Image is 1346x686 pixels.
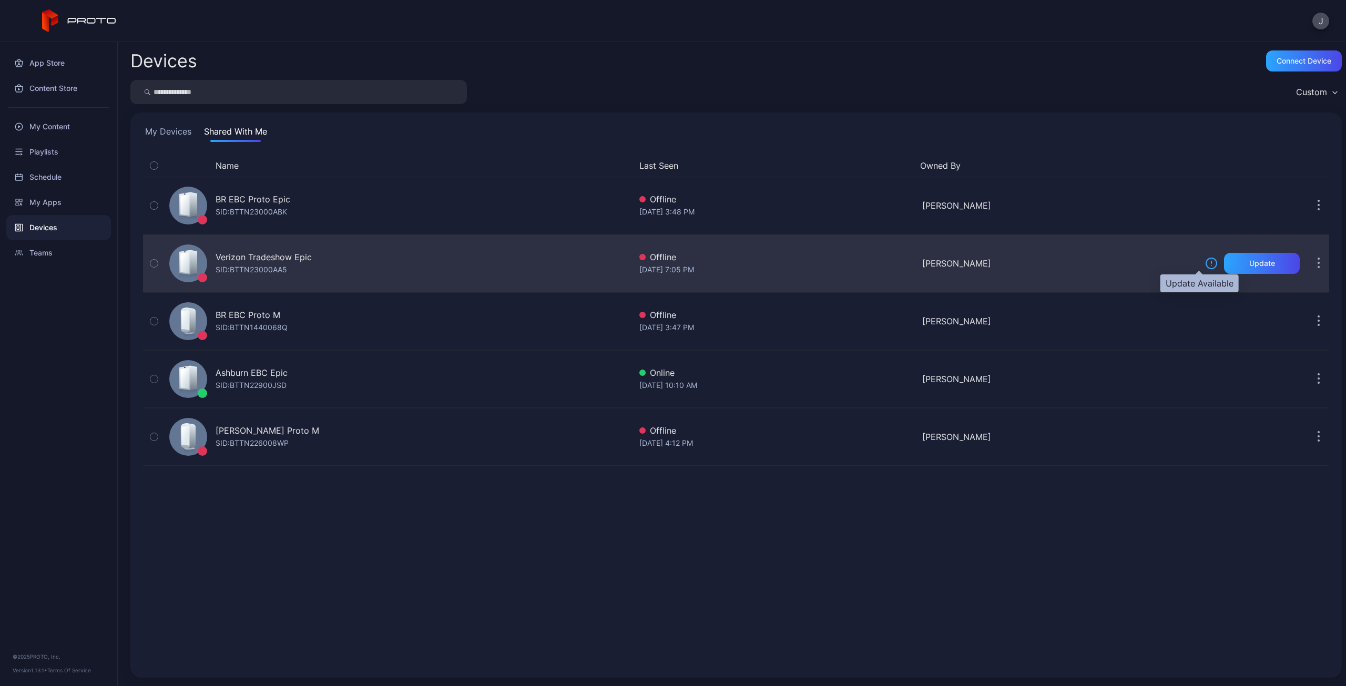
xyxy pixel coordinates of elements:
div: Update [1249,259,1275,268]
a: Terms Of Service [47,667,91,673]
div: Connect device [1277,57,1331,65]
span: Version 1.13.1 • [13,667,47,673]
button: Update [1224,253,1300,274]
div: SID: BTTN23000ABK [216,206,287,218]
div: Verizon Tradeshow Epic [216,251,312,263]
button: J [1312,13,1329,29]
a: Devices [6,215,111,240]
div: [PERSON_NAME] [922,257,1197,270]
div: SID: BTTN1440068Q [216,321,288,334]
div: [DATE] 10:10 AM [639,379,914,392]
div: Offline [639,309,914,321]
a: App Store [6,50,111,76]
div: [DATE] 4:12 PM [639,437,914,449]
div: [PERSON_NAME] [922,373,1197,385]
a: Playlists [6,139,111,165]
button: Last Seen [639,159,912,172]
div: [DATE] 3:48 PM [639,206,914,218]
button: Name [216,159,239,172]
div: BR EBC Proto Epic [216,193,290,206]
div: [PERSON_NAME] [922,315,1197,327]
h2: Devices [130,52,197,70]
div: [PERSON_NAME] [922,199,1197,212]
div: © 2025 PROTO, Inc. [13,652,105,661]
div: [DATE] 3:47 PM [639,321,914,334]
button: Connect device [1266,50,1342,71]
div: SID: BTTN226008WP [216,437,289,449]
div: [PERSON_NAME] Proto M [216,424,319,437]
a: Teams [6,240,111,265]
div: BR EBC Proto M [216,309,280,321]
div: SID: BTTN22900JSD [216,379,287,392]
div: Ashburn EBC Epic [216,366,288,379]
a: My Content [6,114,111,139]
div: SID: BTTN23000AA5 [216,263,287,276]
div: [DATE] 7:05 PM [639,263,914,276]
div: Online [639,366,914,379]
div: Offline [639,193,914,206]
div: Update Available [1160,274,1239,292]
button: Custom [1291,80,1342,104]
button: My Devices [143,125,193,142]
div: Offline [639,251,914,263]
button: Shared With Me [202,125,269,142]
div: [PERSON_NAME] [922,431,1197,443]
div: Custom [1296,87,1327,97]
a: Content Store [6,76,111,101]
div: Options [1308,159,1329,172]
a: My Apps [6,190,111,215]
a: Schedule [6,165,111,190]
div: Offline [639,424,914,437]
button: Owned By [920,159,1192,172]
div: Update Device [1201,159,1296,172]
